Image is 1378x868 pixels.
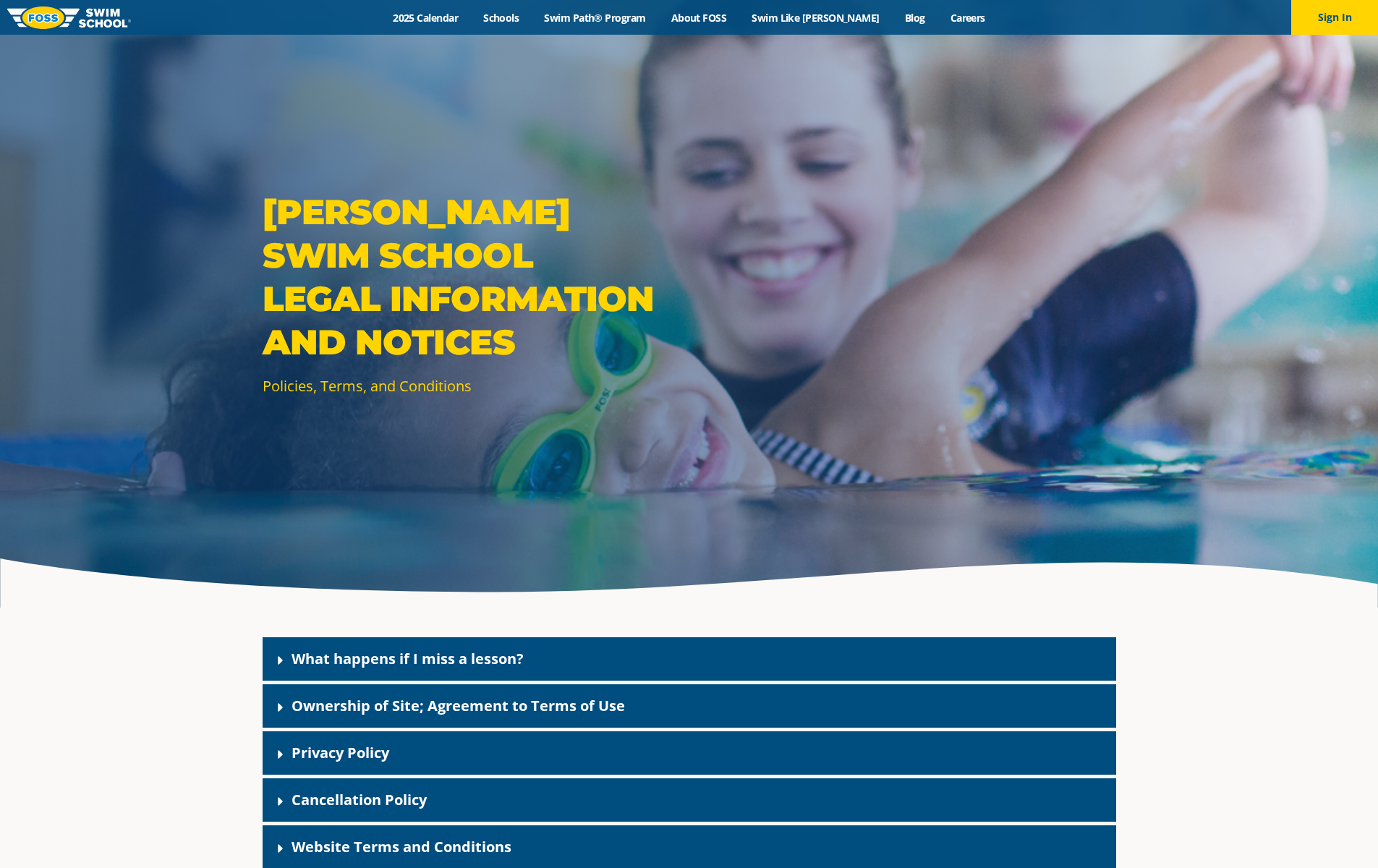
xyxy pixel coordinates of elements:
[292,790,427,809] a: Cancellation Policy
[532,11,658,25] a: Swim Path® Program
[937,11,998,25] a: Careers
[263,637,1116,681] div: What happens if I miss a lesson?
[263,778,1116,822] div: Cancellation Policy
[892,11,937,25] a: Blog
[292,696,625,715] a: Ownership of Site; Agreement to Terms of Use
[292,837,511,856] a: Website Terms and Conditions
[263,375,682,396] p: Policies, Terms, and Conditions
[739,11,893,25] a: Swim Like [PERSON_NAME]
[263,731,1116,775] div: Privacy Policy
[471,11,532,25] a: Schools
[263,190,682,364] p: [PERSON_NAME] Swim School Legal Information and Notices
[380,11,471,25] a: 2025 Calendar
[292,743,389,762] a: Privacy Policy
[658,11,739,25] a: About FOSS
[292,649,524,668] a: What happens if I miss a lesson?
[263,684,1116,728] div: Ownership of Site; Agreement to Terms of Use
[7,7,131,29] img: FOSS Swim School Logo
